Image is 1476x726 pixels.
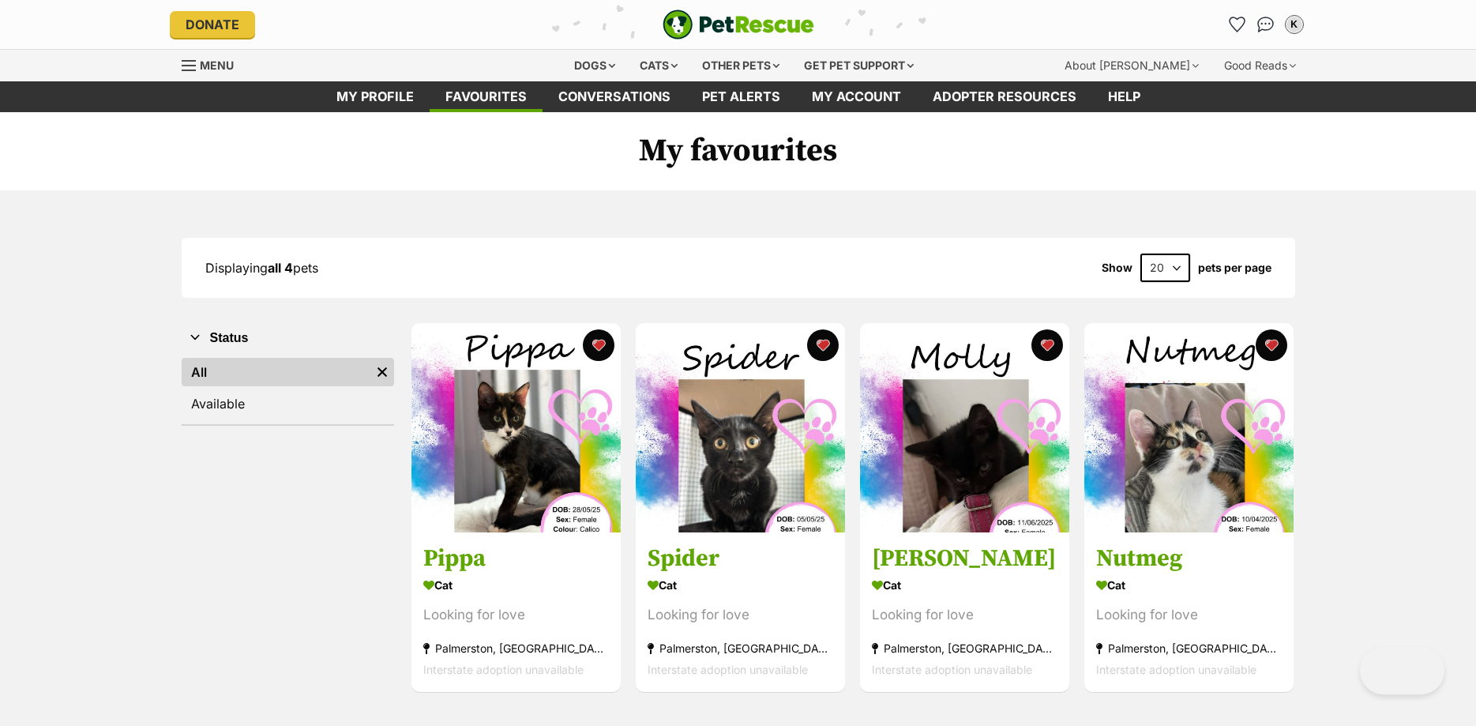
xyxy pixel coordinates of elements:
div: Good Reads [1213,50,1307,81]
img: Nutmeg [1084,323,1294,532]
div: Cat [648,574,833,597]
img: Pippa [411,323,621,532]
span: Interstate adoption unavailable [423,664,584,677]
span: Displaying pets [205,260,318,276]
button: favourite [807,329,839,361]
a: Donate [170,11,255,38]
div: Cats [629,50,689,81]
a: conversations [543,81,686,112]
div: Cat [1096,574,1282,597]
h3: [PERSON_NAME] [872,544,1057,574]
a: Remove filter [370,358,394,386]
span: Interstate adoption unavailable [648,664,808,677]
iframe: Help Scout Beacon - Open [1360,647,1444,694]
button: favourite [1031,329,1063,361]
div: Looking for love [648,605,833,626]
h3: Nutmeg [1096,544,1282,574]
div: Palmerston, [GEOGRAPHIC_DATA] [872,638,1057,660]
span: Show [1102,261,1132,274]
button: favourite [583,329,614,361]
div: Other pets [691,50,791,81]
strong: all 4 [268,260,293,276]
a: Available [182,389,394,418]
button: My account [1282,12,1307,37]
a: PetRescue [663,9,814,39]
a: [PERSON_NAME] Cat Looking for love Palmerston, [GEOGRAPHIC_DATA] Interstate adoption unavailable ... [860,532,1069,693]
img: Molly [860,323,1069,532]
a: Pet alerts [686,81,796,112]
div: Palmerston, [GEOGRAPHIC_DATA] [423,638,609,660]
div: About [PERSON_NAME] [1053,50,1210,81]
div: Cat [872,574,1057,597]
a: Help [1092,81,1156,112]
div: Get pet support [793,50,925,81]
a: Favourites [430,81,543,112]
span: Interstate adoption unavailable [1096,664,1256,677]
span: Interstate adoption unavailable [872,664,1032,677]
a: Adopter resources [917,81,1092,112]
div: K [1286,17,1302,32]
a: Menu [182,50,245,78]
a: Pippa Cat Looking for love Palmerston, [GEOGRAPHIC_DATA] Interstate adoption unavailable favourite [411,532,621,693]
a: All [182,358,370,386]
a: Spider Cat Looking for love Palmerston, [GEOGRAPHIC_DATA] Interstate adoption unavailable favourite [636,532,845,693]
div: Palmerston, [GEOGRAPHIC_DATA] [648,638,833,660]
div: Looking for love [872,605,1057,626]
img: logo-e224e6f780fb5917bec1dbf3a21bbac754714ae5b6737aabdf751b685950b380.svg [663,9,814,39]
button: favourite [1256,329,1287,361]
button: Status [182,328,394,348]
div: Dogs [563,50,626,81]
a: Nutmeg Cat Looking for love Palmerston, [GEOGRAPHIC_DATA] Interstate adoption unavailable favourite [1084,532,1294,693]
h3: Spider [648,544,833,574]
div: Status [182,355,394,424]
a: Conversations [1253,12,1279,37]
label: pets per page [1198,261,1271,274]
div: Cat [423,574,609,597]
ul: Account quick links [1225,12,1307,37]
div: Looking for love [423,605,609,626]
img: Spider [636,323,845,532]
a: Favourites [1225,12,1250,37]
h3: Pippa [423,544,609,574]
a: My account [796,81,917,112]
div: Looking for love [1096,605,1282,626]
div: Palmerston, [GEOGRAPHIC_DATA] [1096,638,1282,660]
span: Menu [200,58,234,72]
img: chat-41dd97257d64d25036548639549fe6c8038ab92f7586957e7f3b1b290dea8141.svg [1257,17,1274,32]
a: My profile [321,81,430,112]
